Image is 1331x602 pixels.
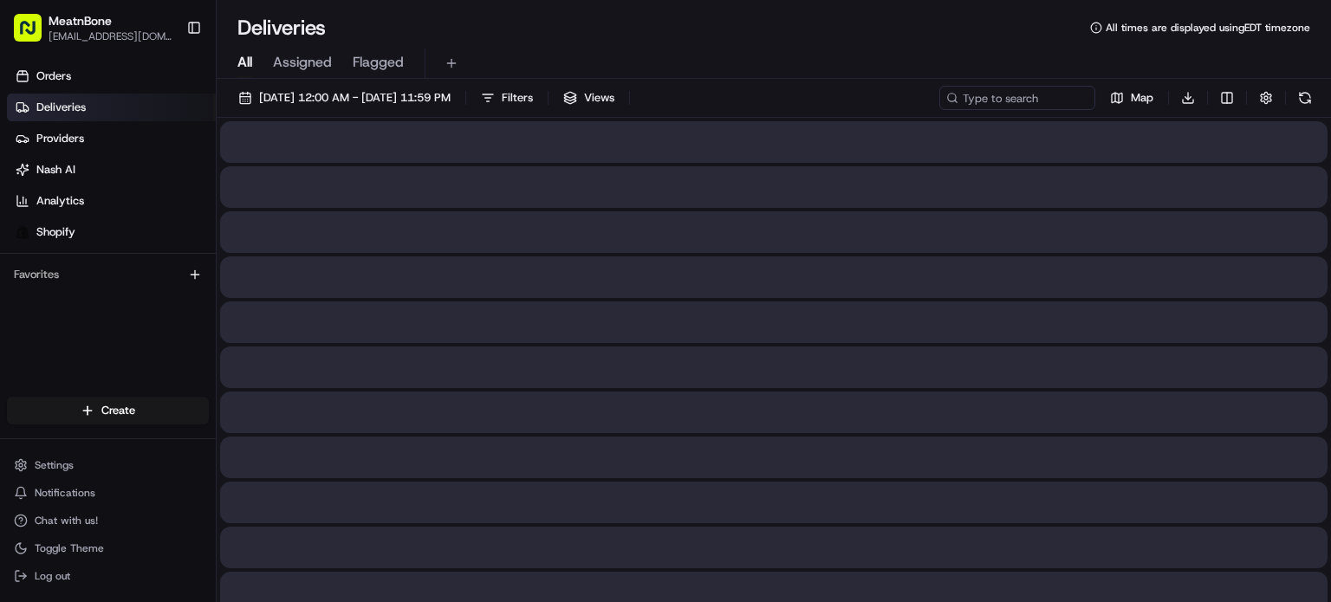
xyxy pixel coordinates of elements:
[36,224,75,240] span: Shopify
[7,7,179,49] button: MeatnBone[EMAIL_ADDRESS][DOMAIN_NAME]
[49,29,172,43] button: [EMAIL_ADDRESS][DOMAIN_NAME]
[7,125,216,152] a: Providers
[101,403,135,418] span: Create
[35,486,95,500] span: Notifications
[7,218,216,246] a: Shopify
[35,514,98,528] span: Chat with us!
[7,508,209,533] button: Chat with us!
[36,100,86,115] span: Deliveries
[35,541,104,555] span: Toggle Theme
[49,12,112,29] button: MeatnBone
[16,225,29,239] img: Shopify logo
[7,62,216,90] a: Orders
[555,86,622,110] button: Views
[1293,86,1317,110] button: Refresh
[36,131,84,146] span: Providers
[473,86,541,110] button: Filters
[353,52,404,73] span: Flagged
[939,86,1095,110] input: Type to search
[35,569,70,583] span: Log out
[1131,90,1153,106] span: Map
[7,536,209,560] button: Toggle Theme
[36,193,84,209] span: Analytics
[230,86,458,110] button: [DATE] 12:00 AM - [DATE] 11:59 PM
[1102,86,1161,110] button: Map
[7,156,216,184] a: Nash AI
[7,453,209,477] button: Settings
[36,68,71,84] span: Orders
[584,90,614,106] span: Views
[7,94,216,121] a: Deliveries
[1106,21,1310,35] span: All times are displayed using EDT timezone
[7,261,209,288] div: Favorites
[502,90,533,106] span: Filters
[259,90,451,106] span: [DATE] 12:00 AM - [DATE] 11:59 PM
[237,14,326,42] h1: Deliveries
[7,564,209,588] button: Log out
[273,52,332,73] span: Assigned
[7,397,209,424] button: Create
[7,187,216,215] a: Analytics
[237,52,252,73] span: All
[36,162,75,178] span: Nash AI
[35,458,74,472] span: Settings
[7,481,209,505] button: Notifications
